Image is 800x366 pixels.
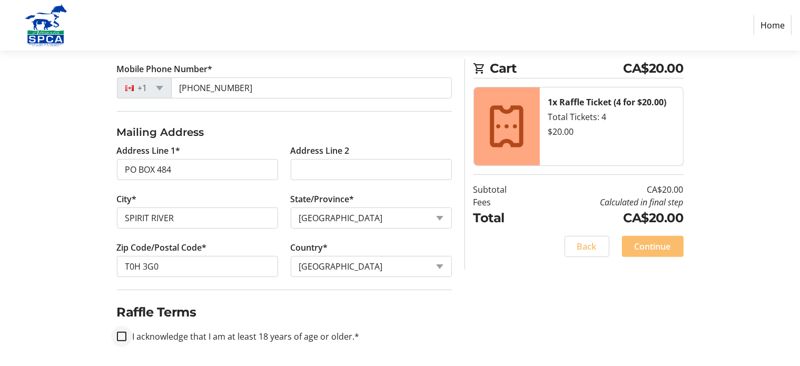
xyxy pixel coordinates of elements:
label: Country* [291,241,328,254]
label: Address Line 1* [117,144,181,157]
label: Zip Code/Postal Code* [117,241,207,254]
span: Cart [490,59,624,78]
label: Mobile Phone Number* [117,63,213,75]
label: I acknowledge that I am at least 18 years of age or older.* [126,330,360,343]
h3: Mailing Address [117,124,452,140]
img: Alberta SPCA's Logo [8,4,83,46]
td: CA$20.00 [534,209,684,227]
a: Home [754,15,792,35]
span: CA$20.00 [624,59,684,78]
button: Back [565,236,609,257]
button: Continue [622,236,684,257]
td: Subtotal [473,183,534,196]
label: State/Province* [291,193,354,205]
input: (506) 234-5678 [171,77,452,98]
td: Total [473,209,534,227]
div: $20.00 [548,125,675,138]
label: City* [117,193,137,205]
td: CA$20.00 [534,183,684,196]
td: Calculated in final step [534,196,684,209]
input: Zip or Postal Code [117,256,278,277]
h2: Raffle Terms [117,303,452,322]
label: Address Line 2 [291,144,350,157]
input: Address [117,159,278,180]
span: Continue [635,240,671,253]
input: City [117,207,278,229]
strong: 1x Raffle Ticket (4 for $20.00) [548,96,667,108]
div: Total Tickets: 4 [548,111,675,123]
td: Fees [473,196,534,209]
span: Back [577,240,597,253]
